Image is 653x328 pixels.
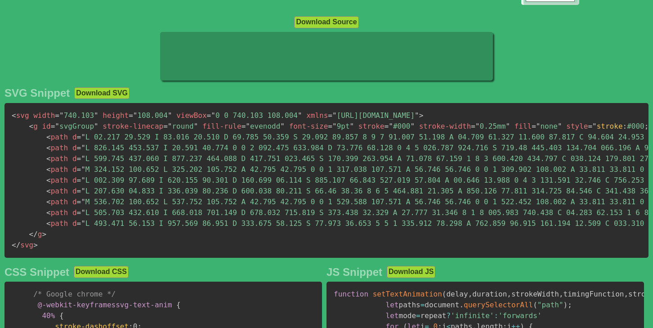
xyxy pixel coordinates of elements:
span: fill [514,122,532,130]
span: " [280,122,285,130]
span: let [386,311,399,320]
span: > [419,111,424,120]
span: d [72,165,77,174]
span: svg-text-anim [38,301,172,309]
span: { [176,301,181,309]
span: none [532,122,562,130]
span: " [55,122,59,130]
span: = [77,187,81,195]
span: > [33,241,38,249]
span: " [332,111,337,120]
span: < [12,111,16,120]
span: " [194,122,198,130]
button: Download CSS [74,266,129,278]
span: path [46,176,68,184]
span: stroke-linecap [103,122,163,130]
button: Download Source [294,16,358,28]
span: " [475,122,480,130]
span: ; [568,301,572,309]
span: 740.103 [55,111,98,120]
span: = [77,133,81,141]
span: round [163,122,198,130]
span: < [46,144,51,152]
span: < [46,198,51,206]
span: " [81,219,85,228]
span: ) [564,301,568,309]
span: = [55,111,59,120]
span: = [163,122,168,130]
span: " [168,122,172,130]
span: " [94,122,98,130]
span: stroke [597,122,623,130]
span: 108.004 [129,111,172,120]
span: "path" [537,301,564,309]
span: = [51,122,55,130]
span: < [46,154,51,163]
span: " [389,122,393,130]
span: " [81,208,85,217]
span: : [623,122,627,130]
span: d [72,144,77,152]
span: = [77,219,81,228]
span: " [536,122,541,130]
span: path [46,165,68,174]
span: " [246,122,250,130]
span: " [81,187,85,195]
span: </ [12,241,20,249]
span: width [33,111,55,120]
span: path [46,198,68,206]
span: 0 0 740.103 108.004 [207,111,302,120]
span: 'forwards' [498,311,541,320]
span: stroke [358,122,385,130]
span: = [328,122,332,130]
span: < [46,187,51,195]
span: , [507,290,511,298]
span: " [505,122,510,130]
span: svgGroup [51,122,98,130]
span: = [471,122,475,130]
span: : [494,311,498,320]
span: d [72,198,77,206]
span: path [46,154,68,163]
span: fill-rule [202,122,242,130]
span: viewBox [176,111,206,120]
span: 'infinite' [451,311,494,320]
span: " [332,122,337,130]
span: " [94,111,98,120]
span: " [298,111,302,120]
span: = [77,208,81,217]
span: < [46,208,51,217]
span: " [81,144,85,152]
span: < [46,165,51,174]
span: = [77,176,81,184]
span: , [559,290,564,298]
h2: JS Snippet [326,266,382,279]
span: , [624,290,628,298]
span: = [129,111,133,120]
h2: CSS Snippet [4,266,69,279]
span: #000 [385,122,415,130]
span: 0.25mm [471,122,510,130]
span: path [46,208,68,217]
span: " [168,111,172,120]
span: = [77,144,81,152]
span: < [46,176,51,184]
span: ( [533,301,537,309]
span: " [81,154,85,163]
span: d [72,208,77,217]
span: font-size [289,122,328,130]
span: < [29,122,34,130]
span: g [29,230,42,238]
span: " [81,176,85,184]
span: " [133,111,138,120]
span: = [420,301,425,309]
button: Download JS [387,266,435,278]
span: = [385,122,389,130]
span: " [415,111,419,120]
span: d [72,219,77,228]
span: d [72,133,77,141]
span: " [350,122,354,130]
span: . [459,301,464,309]
span: > [42,230,46,238]
span: g [29,122,38,130]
